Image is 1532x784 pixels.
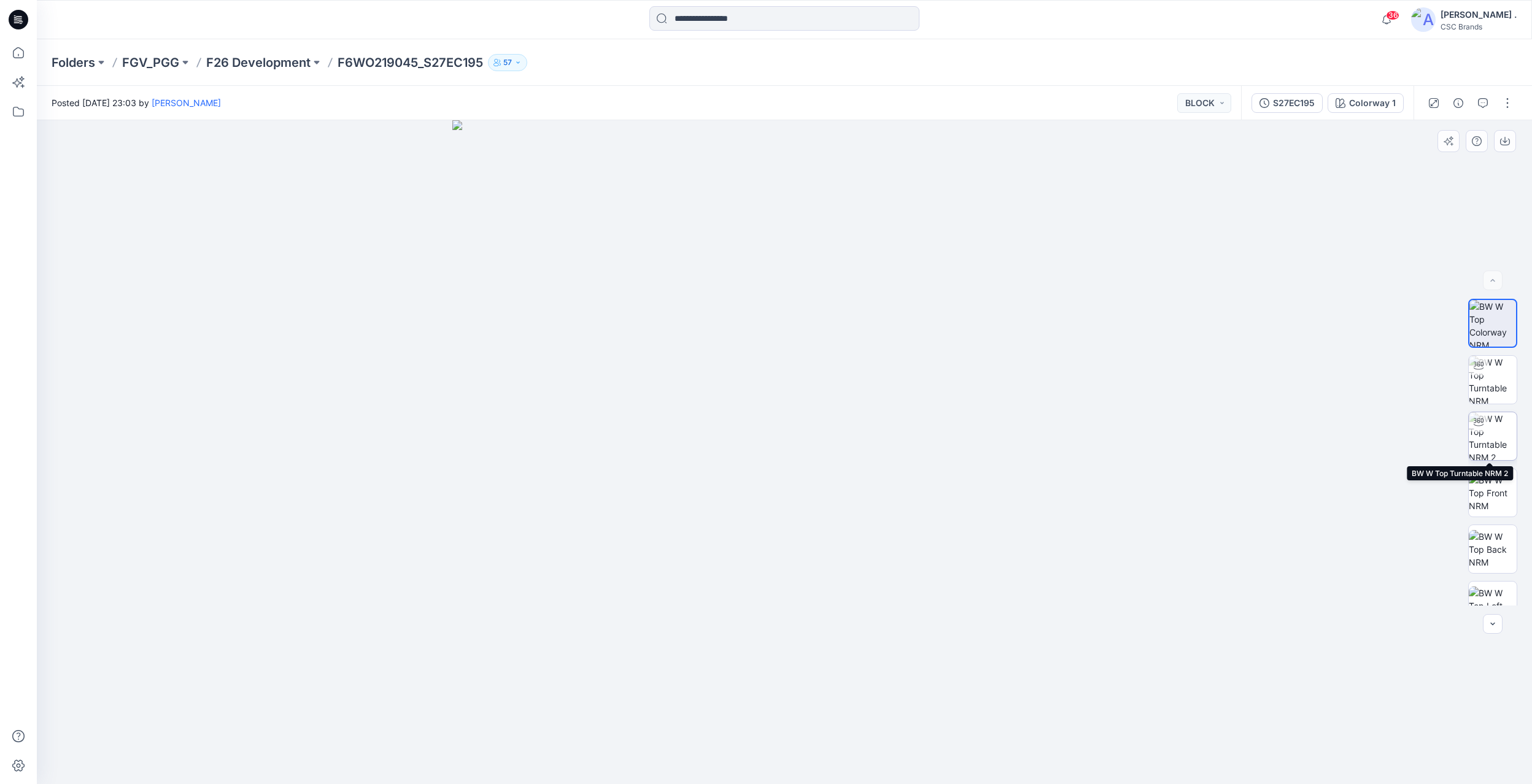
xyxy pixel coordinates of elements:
[1469,474,1517,512] img: BW W Top Front NRM
[1349,96,1396,110] div: Colorway 1
[1273,96,1315,110] div: S27EC195
[1252,93,1323,113] button: S27EC195
[152,98,221,108] a: [PERSON_NAME]
[338,54,483,71] p: F6WO219045_S27EC195
[1469,530,1517,569] img: BW W Top Back NRM
[1469,412,1517,460] img: BW W Top Turntable NRM 2
[1441,7,1517,22] div: [PERSON_NAME] .
[1469,586,1517,625] img: BW W Top Left NRM
[1469,300,1516,347] img: BW W Top Colorway NRM
[488,54,527,71] button: 57
[1449,93,1468,113] button: Details
[1411,7,1436,32] img: avatar
[1386,10,1399,20] span: 36
[52,54,95,71] a: Folders
[1328,93,1404,113] button: Colorway 1
[206,54,311,71] a: F26 Development
[503,56,512,69] p: 57
[1441,22,1517,31] div: CSC Brands
[122,54,179,71] a: FGV_PGG
[1469,356,1517,404] img: BW W Top Turntable NRM
[52,96,221,109] span: Posted [DATE] 23:03 by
